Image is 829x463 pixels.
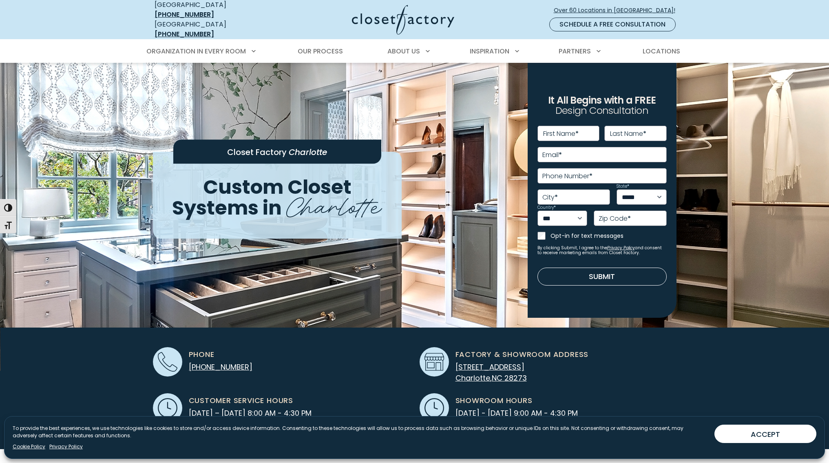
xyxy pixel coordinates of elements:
label: Zip Code [599,215,631,222]
span: [STREET_ADDRESS] [455,362,524,372]
span: Charlotte [455,373,490,383]
span: 28273 [504,373,527,383]
small: By clicking Submit, I agree to the and consent to receive marketing emails from Closet Factory. [537,246,667,255]
label: State [617,184,629,188]
span: About Us [387,47,420,56]
span: It All Begins with a FREE [548,93,656,107]
span: Customer Service Hours [189,395,294,406]
span: Design Consultation [555,104,648,117]
label: First Name [543,131,579,137]
a: Over 60 Locations in [GEOGRAPHIC_DATA]! [553,3,682,18]
label: Phone Number [542,173,592,179]
span: Over 60 Locations in [GEOGRAPHIC_DATA]! [554,6,682,15]
span: [DATE] – [DATE] 8:00 AM - 4:30 PM [189,408,312,419]
span: Locations [643,47,680,56]
span: Custom Closet Systems in [172,173,351,222]
a: Privacy Policy [607,245,635,251]
img: Closet Factory Logo [352,5,454,35]
span: Factory & Showroom Address [455,349,589,360]
span: Partners [559,47,591,56]
span: Charlotte [286,186,382,223]
nav: Primary Menu [141,40,689,63]
span: Showroom Hours [455,395,533,406]
span: Closet Factory [227,146,287,158]
label: Email [542,152,562,158]
div: [GEOGRAPHIC_DATA] [155,20,273,39]
label: Opt-in for text messages [550,232,667,240]
label: City [542,194,558,201]
span: Inspiration [470,47,509,56]
p: To provide the best experiences, we use technologies like cookies to store and/or access device i... [13,425,708,439]
span: Organization in Every Room [146,47,246,56]
span: Charlotte [289,146,327,158]
a: Privacy Policy [49,443,83,450]
span: NC [492,373,502,383]
label: Country [537,206,556,210]
span: [DATE] - [DATE] 9:00 AM - 4:30 PM [455,408,595,419]
a: Cookie Policy [13,443,45,450]
span: Phone [189,349,214,360]
a: Schedule a Free Consultation [549,18,676,31]
button: ACCEPT [714,425,816,443]
a: [PHONE_NUMBER] [155,29,214,39]
a: [PHONE_NUMBER] [189,362,252,372]
label: Last Name [610,131,646,137]
a: [PHONE_NUMBER] [155,10,214,19]
button: Submit [537,268,667,286]
span: Our Process [298,47,343,56]
a: [STREET_ADDRESS] Charlotte,NC 28273 [455,362,527,383]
